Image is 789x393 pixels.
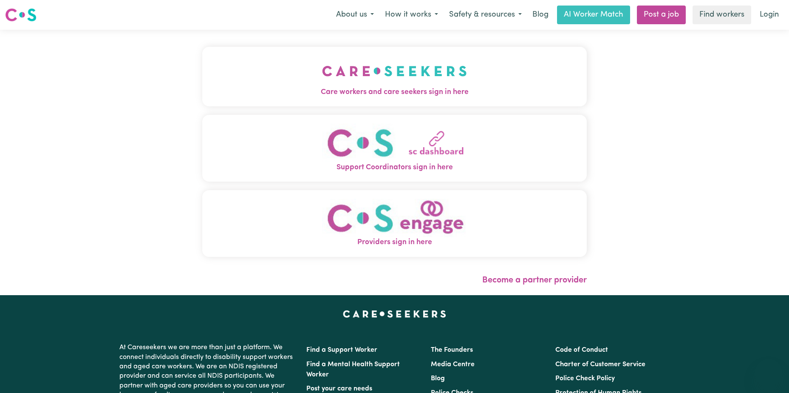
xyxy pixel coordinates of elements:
[482,276,587,285] a: Become a partner provider
[5,5,37,25] a: Careseekers logo
[379,6,444,24] button: How it works
[555,375,615,382] a: Police Check Policy
[527,6,554,24] a: Blog
[431,361,475,368] a: Media Centre
[444,6,527,24] button: Safety & resources
[755,359,782,386] iframe: Button to launch messaging window
[555,361,645,368] a: Charter of Customer Service
[693,6,751,24] a: Find workers
[202,237,587,248] span: Providers sign in here
[202,47,587,106] button: Care workers and care seekers sign in here
[202,87,587,98] span: Care workers and care seekers sign in here
[306,347,377,353] a: Find a Support Worker
[755,6,784,24] a: Login
[431,375,445,382] a: Blog
[306,361,400,378] a: Find a Mental Health Support Worker
[555,347,608,353] a: Code of Conduct
[343,310,446,317] a: Careseekers home page
[202,162,587,173] span: Support Coordinators sign in here
[202,190,587,257] button: Providers sign in here
[5,7,37,23] img: Careseekers logo
[637,6,686,24] a: Post a job
[202,115,587,182] button: Support Coordinators sign in here
[557,6,630,24] a: AI Worker Match
[431,347,473,353] a: The Founders
[331,6,379,24] button: About us
[306,385,372,392] a: Post your care needs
